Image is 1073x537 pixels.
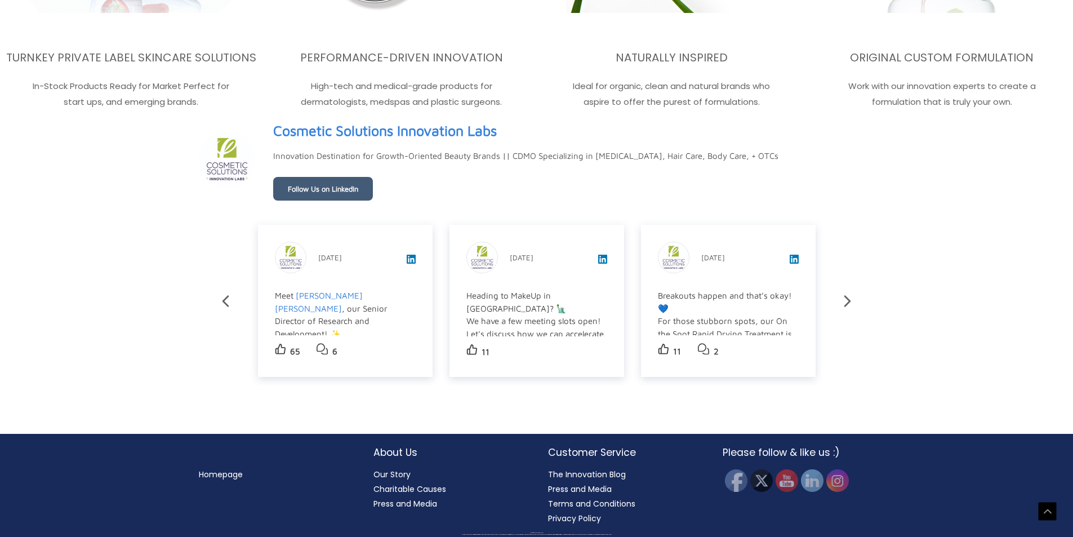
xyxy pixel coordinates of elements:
[373,498,437,509] a: Press and Media
[373,445,526,460] h2: About Us
[544,78,800,110] p: Ideal for organic, clean and natural brands who aspire to offer the purest of formulations.
[750,469,773,492] img: Twitter
[275,291,363,313] a: [PERSON_NAME] [PERSON_NAME]
[714,344,719,360] p: 2
[466,290,605,442] div: Heading to MakeUp in [GEOGRAPHIC_DATA]? 🗽 We have a few meeting slots open! Let's discuss how we ...
[790,256,799,265] a: View post on LinkedIn
[273,177,373,201] a: Follow Us on LinkedIn
[548,498,635,509] a: Terms and Conditions
[813,78,1070,110] p: Work with our innovation experts to create a formulation that is truly your own.
[658,242,689,273] img: sk-post-userpic
[373,469,411,480] a: Our Story
[332,344,337,360] p: 6
[275,242,306,273] img: sk-post-userpic
[407,256,416,265] a: View post on LinkedIn
[536,532,544,533] span: Cosmetic Solutions
[199,467,351,482] nav: Menu
[318,251,342,264] p: [DATE]
[548,467,700,526] nav: Customer Service
[3,50,260,65] h3: TURNKEY PRIVATE LABEL SKINCARE SOLUTIONS
[482,344,489,360] p: 11
[3,78,260,110] p: In-Stock Products Ready for Market Perfect for start ups, and emerging brands.
[199,469,243,480] a: Homepage
[467,242,497,273] img: sk-post-userpic
[548,513,601,524] a: Privacy Policy
[273,50,530,65] h3: PERFORMANCE-DRIVEN INNOVATION
[544,50,800,65] h3: NATURALLY INSPIRED
[20,534,1053,535] div: All material on this Website, including design, text, images, logos and sounds, are owned by Cosm...
[548,483,612,495] a: Press and Media
[273,148,778,164] p: Innovation Destination for Growth-Oriented Beauty Brands || CDMO Specializing in [MEDICAL_DATA], ...
[813,50,1070,65] h3: ORIGINAL CUSTOM FORMULATION
[548,469,626,480] a: The Innovation Blog
[598,256,607,265] a: View post on LinkedIn
[373,483,446,495] a: Charitable Causes
[673,344,681,360] p: 11
[199,131,255,188] img: sk-header-picture
[273,78,530,110] p: High-tech and medical-grade products for dermatologists, medspas and plastic surgeons.
[548,445,700,460] h2: Customer Service
[510,251,533,264] p: [DATE]
[701,251,725,264] p: [DATE]
[658,290,797,518] div: Breakouts happen and that’s okay! 💙 For those stubborn spots, our On the Spot Rapid Drying Treatm...
[290,344,300,360] p: 65
[273,118,497,144] a: View page on LinkedIn
[373,467,526,511] nav: About Us
[723,445,875,460] h2: Please follow & like us :)
[725,469,747,492] img: Facebook
[20,532,1053,534] div: Copyright © 2025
